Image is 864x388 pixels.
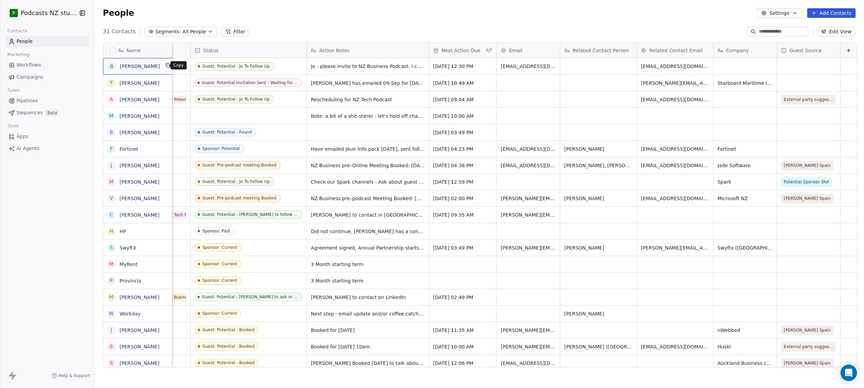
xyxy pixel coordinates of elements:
div: M [109,112,113,119]
span: [DATE] 10:00 AM [433,343,492,350]
div: Guest: Potential - Booked [202,344,255,349]
span: [PERSON_NAME] ([GEOGRAPHIC_DATA]) [564,343,632,350]
span: [EMAIL_ADDRESS][DOMAIN_NAME] [641,96,709,103]
span: [PERSON_NAME], [PERSON_NAME] [564,162,632,169]
div: Guest Source [777,43,840,58]
div: Guest: Potential - Found [202,130,252,135]
span: [PERSON_NAME] Spain [784,162,831,169]
div: W [109,310,114,317]
span: Help & Support [58,373,90,378]
span: [PERSON_NAME][EMAIL_ADDRESS] [641,244,709,251]
div: T [110,79,113,87]
span: Workflows [16,61,41,69]
span: [PERSON_NAME][EMAIL_ADDRESS][DOMAIN_NAME] [501,343,556,350]
span: [PERSON_NAME] to contact in [GEOGRAPHIC_DATA] [311,212,425,218]
div: Guest: Potential - Booked [202,328,255,332]
span: External party suggestion [784,343,833,350]
div: M [109,261,113,268]
div: Guest: Potential - Booked [202,361,255,365]
span: [DATE] 09:55 AM [433,212,492,218]
p: Copy [173,62,184,68]
span: 3 Month starting term [311,261,425,268]
a: [PERSON_NAME] [120,80,159,86]
span: [EMAIL_ADDRESS][DOMAIN_NAME] [641,162,709,169]
span: Pipelines [16,97,38,104]
div: B [110,129,113,136]
a: Workflows [5,59,89,71]
button: Add Contacts [807,8,856,18]
div: J [111,162,112,169]
span: [PERSON_NAME] [564,146,632,152]
span: [PERSON_NAME] Booked [DATE] to talk about new Auckland Innovation & Technology Alliance + Aucklan... [311,360,425,367]
span: [EMAIL_ADDRESS][DOMAIN_NAME] [501,63,556,70]
span: Company [726,47,749,54]
span: Swyftx ([GEOGRAPHIC_DATA]) [718,244,773,251]
span: [DATE] 12:06 PM [433,360,492,367]
div: grid [103,58,172,368]
span: Related Contact Email [649,47,703,54]
div: Guest: Potential Invitation Sent - Waiting for reply [202,80,298,85]
div: Guest: Pre-podcast meeting Booked [202,163,277,168]
div: Sponsor: Current [202,278,237,283]
span: NZ Business pre–podcast Meeting Booked: [DATE] 2:00pm [311,195,425,202]
div: Guest: Potential - Jo To Follow Up [202,97,270,102]
a: [PERSON_NAME] [120,212,159,218]
span: Fortinet [718,146,773,152]
div: Next Action DueFJT [429,43,496,58]
div: Status [191,43,306,58]
span: Auckland Business chamber [718,360,773,367]
span: [PERSON_NAME] Spain [784,327,831,334]
div: J [111,327,112,334]
span: [PERSON_NAME] to contact on LinkedIn [311,294,425,301]
a: SwyftX [120,245,136,251]
a: SequencesBeta [5,107,89,118]
span: 3 Month starting term [311,277,425,284]
div: A [110,96,113,103]
span: Name [126,47,141,54]
div: Sponsor: Current [202,262,237,266]
span: External party suggestion [784,96,833,103]
span: [PERSON_NAME] Spain [784,360,831,367]
span: Campaigns [16,73,43,81]
div: Sponsor: Past [202,229,230,233]
button: Settings [757,8,801,18]
span: [EMAIL_ADDRESS][DOMAIN_NAME] [641,63,709,70]
span: Beta [45,110,59,116]
span: [DATE] 09:04 AM [433,96,492,103]
div: B [110,63,114,70]
div: Name [103,43,172,58]
div: Related Contact Person [560,43,637,58]
div: Sponsor: Current [202,311,237,316]
div: Sponsor: Current [202,245,237,250]
span: [DATE] 12:30 PM [433,63,492,70]
span: FJT [486,48,492,53]
span: [PERSON_NAME] [564,310,632,317]
a: [PERSON_NAME] [120,130,159,135]
div: C [110,211,113,218]
a: AI Agents [5,143,89,154]
div: S [110,343,113,350]
span: [PERSON_NAME] has emailed 09-Sep for [DATE][DATE] [311,80,425,87]
div: S [110,244,113,251]
a: HP [120,229,126,234]
a: Help & Support [52,373,90,378]
span: Jade Software [718,162,773,169]
div: Open Intercom Messenger [841,365,857,381]
a: [PERSON_NAME] [120,113,159,119]
span: [DATE] 10:00 AM [433,113,492,119]
div: V [110,195,113,202]
div: P [110,277,113,284]
span: [DATE] 02:49 PM [433,294,492,301]
a: [PERSON_NAME] [120,64,160,69]
span: Did not continue, [PERSON_NAME] has a contact [311,228,425,235]
div: M [109,294,113,301]
span: [PERSON_NAME][EMAIL_ADDRESS][PERSON_NAME][DOMAIN_NAME] [501,327,556,334]
span: [PERSON_NAME][EMAIL_ADDRESS] [501,244,556,251]
a: Provincia [120,278,141,284]
span: Spark [718,179,773,185]
a: [PERSON_NAME] [120,97,159,102]
span: [PERSON_NAME] [564,244,632,251]
span: Have emailed Jeun Info pack [DATE], sent follow up email on [DATE] [311,146,425,152]
div: Related Contact Email [637,43,713,58]
span: P [12,10,15,16]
